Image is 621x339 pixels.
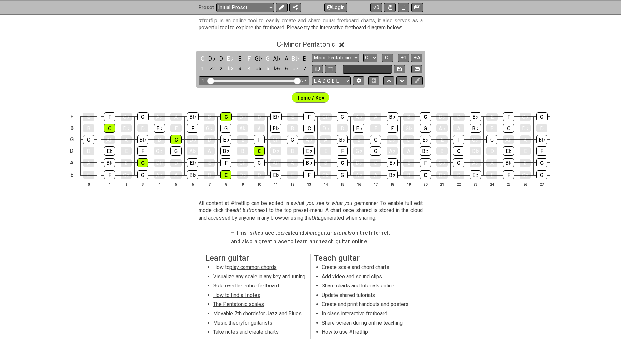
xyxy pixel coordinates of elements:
[208,64,216,73] div: toggle scale degree
[154,113,165,121] div: A♭
[291,64,300,73] div: toggle scale degree
[217,54,226,63] div: toggle pitch class
[236,54,244,63] div: toggle pitch class
[403,171,414,179] div: B
[213,310,259,316] span: Movable 7th chords
[254,146,265,156] div: C
[170,171,182,179] div: A
[277,40,335,48] span: C - Minor Pentatonic
[231,229,390,237] h4: – This is place to and guitar on the Internet,
[213,310,306,319] li: for Jazz and Blues
[251,181,268,188] th: 10
[204,124,215,132] div: G♭
[320,147,331,155] div: E
[253,230,260,236] em: the
[486,113,498,121] div: E
[503,170,514,179] div: F
[291,54,300,63] div: toggle pitch class
[312,215,321,221] em: URL
[484,181,500,188] th: 24
[154,171,165,179] div: A♭
[220,170,231,179] div: C
[394,65,405,74] button: Store user defined scale
[420,146,431,156] div: B♭
[287,147,298,155] div: D
[168,181,185,188] th: 5
[199,200,423,222] p: All content at #fretflip can be edited in a manner. To enable full edit mode click the next to th...
[303,135,315,144] div: A♭
[270,147,281,155] div: D♭
[353,147,364,155] div: G♭
[287,124,298,132] div: B
[520,113,531,121] div: G♭
[237,147,248,155] div: B
[268,181,284,188] th: 11
[322,319,415,329] li: Share screen during online teaching
[398,54,409,62] button: 1
[503,124,514,133] div: C
[287,171,298,179] div: E
[387,170,398,179] div: B♭
[420,124,431,133] div: G
[121,124,132,132] div: D♭
[213,264,306,273] li: How to
[202,78,204,84] div: 1
[204,147,215,155] div: A
[486,147,497,155] div: D
[322,292,415,301] li: Update shared tutorials
[367,181,384,188] th: 17
[436,113,448,121] div: D♭
[204,159,215,167] div: E
[486,171,497,179] div: E
[322,329,368,335] span: How to use #fretflip
[236,64,244,73] div: toggle scale degree
[436,159,448,167] div: G♭
[387,158,398,167] div: E♭
[213,301,264,307] span: The Pentatonic scales
[503,135,514,144] div: A♭
[187,147,198,155] div: A♭
[353,124,364,133] div: E♭
[135,181,151,188] th: 3
[170,146,182,156] div: G
[314,254,416,262] h2: Teach guitar
[282,64,290,73] div: toggle scale degree
[273,64,281,73] div: toggle scale degree
[337,146,348,156] div: F
[213,273,305,280] span: Visualize any scale in any key and tuning
[205,254,307,262] h2: Learn guitar
[320,171,331,179] div: G♭
[204,171,215,179] div: B
[301,181,318,188] th: 13
[287,159,298,167] div: A
[503,112,514,121] div: F
[83,171,94,179] div: E
[170,113,182,121] div: A
[301,54,309,63] div: toggle pitch class
[320,135,331,144] div: A
[213,282,306,291] li: Solo over
[104,112,115,121] div: F
[403,147,414,155] div: A
[68,157,76,169] td: A
[322,282,415,291] li: Share charts and tutorials online
[420,158,431,167] div: F
[403,159,414,167] div: E
[303,170,315,179] div: F
[187,112,199,121] div: B♭
[289,3,301,12] button: Share Preset
[353,76,364,85] button: Edit Tuning
[270,170,281,179] div: E♭
[520,171,531,179] div: G♭
[301,64,309,73] div: toggle scale degree
[320,113,332,121] div: G♭
[245,54,253,63] div: toggle pitch class
[411,76,422,85] button: First click edit preset to enable marker editing
[104,146,115,156] div: E♭
[337,124,348,132] div: D
[370,171,381,179] div: A
[303,146,315,156] div: E♭
[517,181,534,188] th: 26
[263,54,272,63] div: toggle pitch class
[220,158,231,167] div: F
